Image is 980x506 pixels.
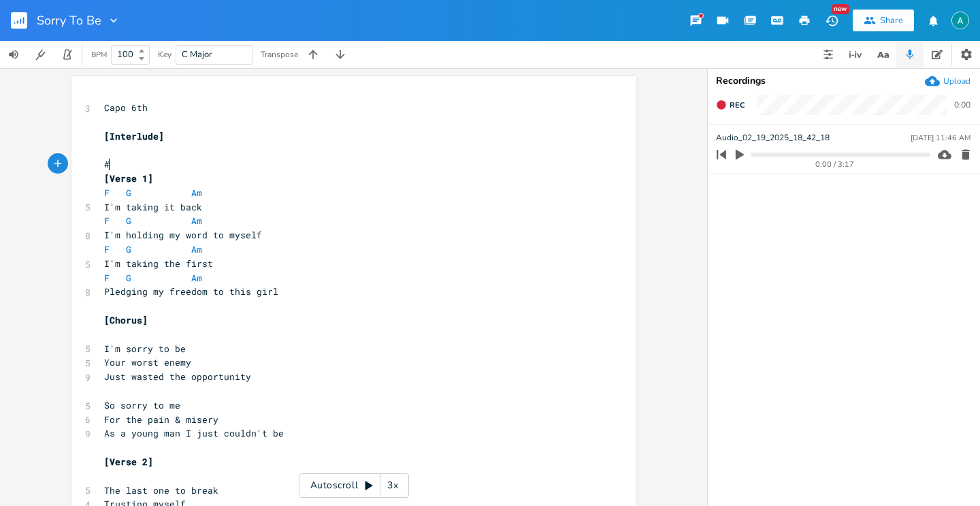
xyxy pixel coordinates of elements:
[911,134,970,142] div: [DATE] 11:46 AM
[126,243,131,255] span: G
[104,172,153,185] span: [Verse 1]
[126,215,131,227] span: G
[126,272,131,284] span: G
[853,10,914,31] button: Share
[182,48,212,61] span: C Major
[104,187,110,199] span: F
[710,94,750,116] button: Rec
[191,243,202,255] span: Am
[104,343,186,355] span: I'm sorry to be
[158,50,171,59] div: Key
[380,473,405,498] div: 3x
[730,100,745,110] span: Rec
[104,243,110,255] span: F
[951,12,969,29] img: Alex
[104,215,110,227] span: F
[104,427,284,439] span: As a young man I just couldn't be
[880,14,903,27] div: Share
[104,257,213,270] span: I'm taking the first
[126,187,131,199] span: G
[91,51,107,59] div: BPM
[954,101,970,109] div: 0:00
[104,201,202,213] span: I'm taking it back
[740,161,930,168] div: 0:00 / 3:17
[716,76,972,86] div: Recordings
[716,131,830,144] span: Audio_02_19_2025_18_42_18
[104,370,251,383] span: Just wasted the opportunity
[37,14,101,27] span: Sorry To Be
[261,50,298,59] div: Transpose
[832,4,849,14] div: New
[104,484,218,496] span: The last one to break
[191,187,202,199] span: Am
[104,272,110,284] span: F
[925,74,970,89] button: Upload
[943,76,970,86] div: Upload
[104,413,218,426] span: For the pain & misery
[104,101,148,114] span: Capo 6th
[191,272,202,284] span: Am
[104,158,110,170] span: #
[104,229,262,241] span: I'm holding my word to myself
[191,215,202,227] span: Am
[104,456,153,468] span: [Verse 2]
[104,314,148,326] span: [Chorus]
[104,130,164,142] span: [Interlude]
[104,356,191,368] span: Your worst enemy
[299,473,409,498] div: Autoscroll
[818,8,845,33] button: New
[104,285,278,298] span: Pledging my freedom to this girl
[104,399,180,411] span: So sorry to me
